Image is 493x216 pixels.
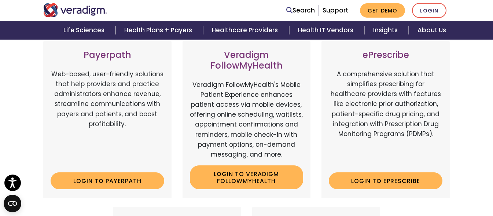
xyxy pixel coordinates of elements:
a: Support [323,6,348,15]
a: Login to Veradigm FollowMyHealth [190,165,303,189]
a: Insights [364,21,409,40]
a: Login to ePrescribe [329,172,442,189]
p: Web-based, user-friendly solutions that help providers and practice administrators enhance revenu... [51,69,164,166]
button: Open CMP widget [4,195,21,212]
a: Life Sciences [55,21,115,40]
a: Get Demo [360,3,405,18]
a: Login [412,3,446,18]
img: Veradigm logo [43,3,107,17]
p: A comprehensive solution that simplifies prescribing for healthcare providers with features like ... [329,69,442,166]
h3: Veradigm FollowMyHealth [190,50,303,71]
a: Login to Payerpath [51,172,164,189]
a: Health Plans + Payers [115,21,203,40]
a: Healthcare Providers [203,21,289,40]
a: About Us [409,21,455,40]
a: Search [286,6,315,15]
p: Veradigm FollowMyHealth's Mobile Patient Experience enhances patient access via mobile devices, o... [190,80,303,160]
h3: ePrescribe [329,50,442,61]
a: Health IT Vendors [289,21,364,40]
h3: Payerpath [51,50,164,61]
